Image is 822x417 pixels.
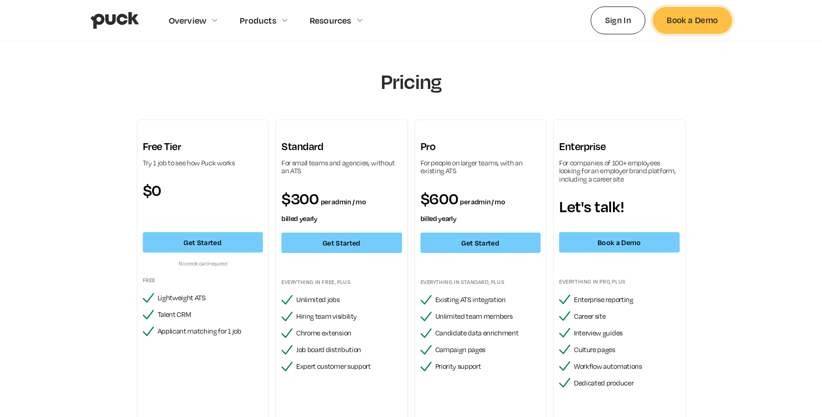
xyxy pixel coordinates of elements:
[281,233,402,253] a: Get Started
[281,140,402,153] h3: Standard
[435,312,541,321] div: Unlimited team members
[143,159,263,167] div: Try 1 job to see how Puck works
[421,190,541,223] div: $600
[574,379,680,387] div: Dedicated producer
[421,159,541,175] div: For people on larger teams, with an existing ATS
[574,362,680,371] div: Workflow automations
[310,15,351,25] div: Resources
[296,312,402,321] div: Hiring team visibility
[296,346,402,354] div: Job board distribution
[158,294,263,302] div: Lightweight ATS
[559,159,680,183] div: For companies of 100+ employees looking for an employer brand platform, including a career site
[559,232,680,253] a: Book a Demo
[574,329,680,337] div: Interview guides
[240,15,276,25] div: Products
[653,7,732,33] a: Book a Demo
[435,296,541,304] div: Existing ATS integration
[261,69,562,94] h1: Pricing
[435,329,541,337] div: Candidate data enrichment
[281,190,402,223] div: $300
[143,140,263,153] h3: Free Tier
[421,140,541,153] h3: Pro
[296,296,402,304] div: Unlimited jobs
[421,278,541,286] div: Everything in standard, plus
[435,346,541,354] div: Campaign pages
[143,277,263,284] div: Free
[281,159,402,175] div: For small teams and agencies, without an ATS
[421,233,541,253] a: Get Started
[281,278,402,286] div: Everything in FREE, plus
[574,296,680,304] div: Enterprise reporting
[281,197,366,222] span: per admin / mo billed yearly
[574,312,680,321] div: Career site
[169,15,207,25] div: Overview
[559,140,680,153] h3: Enterprise
[591,6,646,34] a: Sign In
[143,232,263,253] a: Get Started
[559,198,680,215] div: Let's talk!
[296,362,402,371] div: Expert customer support
[158,310,263,319] div: Talent CRM
[143,260,263,267] div: No credit card required
[574,346,680,354] div: Culture pages
[435,362,541,371] div: Priority support
[296,329,402,337] div: Chrome extension
[421,197,505,222] span: per admin / mo billed yearly
[143,182,263,198] div: $0
[559,278,680,285] div: Everything in pro, plus
[158,327,263,335] div: Applicant matching for 1 job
